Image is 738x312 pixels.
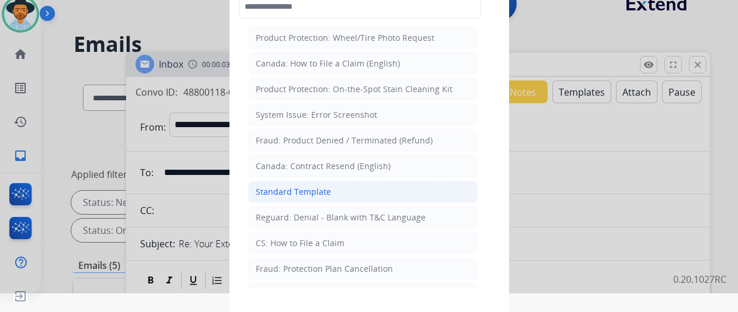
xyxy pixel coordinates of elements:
div: Canada: Contract Resend (English) [256,160,391,172]
div: Fraud: Product Denied / Terminated (Refund) [256,135,433,146]
div: Standard Template [256,186,331,198]
div: Reguard: Denial - Blank with T&C Language [256,212,426,223]
div: Fraud: Protection Plan Cancellation [256,263,393,275]
div: Product Protection: Wheel/Tire Photo Request [256,32,434,44]
div: Canada: How to File a Claim (English) [256,58,400,69]
div: Product Protection: On-the-Spot Stain Cleaning Kit [256,83,452,95]
div: CS: How to File a Claim [256,237,344,249]
div: System Issue: Error Screenshot [256,109,377,121]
